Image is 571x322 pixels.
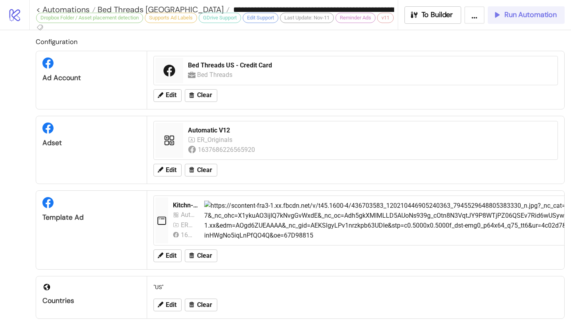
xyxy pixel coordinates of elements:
span: Edit [166,252,176,259]
div: 1637686226565920 [181,230,195,240]
button: Run Automation [488,6,565,24]
div: Countries [42,296,140,305]
span: Clear [197,252,212,259]
span: Clear [197,301,212,309]
div: Bed Threads [197,70,234,80]
div: Template Ad [42,213,140,222]
span: Bed Threads [GEOGRAPHIC_DATA] [96,4,224,15]
div: Kitchn-Template-New [173,201,198,210]
span: Edit [166,167,176,174]
div: 1637686226565920 [198,145,256,155]
span: Edit [166,301,176,309]
div: ER_Originals [2024] [181,220,195,230]
div: Last Update: Nov-11 [280,13,334,23]
div: Adset [42,138,140,148]
a: Bed Threads [GEOGRAPHIC_DATA] [96,6,230,13]
span: To Builder [422,10,453,19]
div: GDrive Support [199,13,241,23]
button: Edit [153,299,182,311]
div: Bed Threads US - Credit Card [188,61,553,70]
button: Edit [153,89,182,102]
button: To Builder [404,6,462,24]
button: Clear [185,299,217,311]
button: Edit [153,249,182,262]
div: Supports Ad Labels [145,13,197,23]
div: v11 [377,13,394,23]
div: Automatic V12 [188,126,553,135]
span: Clear [197,167,212,174]
div: Reminder Ads [335,13,376,23]
button: Edit [153,164,182,176]
span: Clear [197,92,212,99]
h2: Configuration [36,36,565,47]
div: Ad Account [42,73,140,82]
span: Edit [166,92,176,99]
button: Clear [185,164,217,176]
a: < Automations [36,6,96,13]
button: Clear [185,89,217,102]
div: Dropbox Folder / Asset placement detection [36,13,143,23]
div: ER_Originals [197,135,234,145]
div: "US" [150,280,561,295]
div: Automatic V1 [181,210,195,220]
button: ... [464,6,485,24]
span: Run Automation [504,10,557,19]
button: Clear [185,249,217,262]
div: Edit Support [243,13,278,23]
